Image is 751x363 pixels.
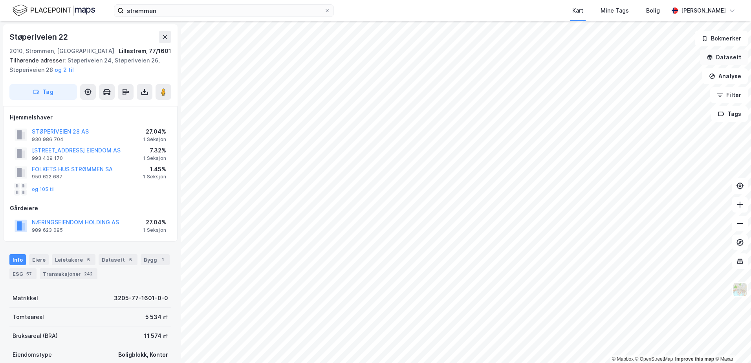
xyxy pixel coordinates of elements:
[9,268,37,279] div: ESG
[9,31,70,43] div: Støperiveien 22
[82,270,94,278] div: 242
[40,268,97,279] div: Transaksjoner
[144,331,168,341] div: 11 574 ㎡
[681,6,726,15] div: [PERSON_NAME]
[711,106,748,122] button: Tags
[32,155,63,161] div: 993 409 170
[141,254,170,265] div: Bygg
[159,256,167,264] div: 1
[84,256,92,264] div: 5
[9,254,26,265] div: Info
[601,6,629,15] div: Mine Tags
[32,174,62,180] div: 950 622 687
[143,165,166,174] div: 1.45%
[9,84,77,100] button: Tag
[99,254,137,265] div: Datasett
[143,146,166,155] div: 7.32%
[572,6,583,15] div: Kart
[9,46,114,56] div: 2010, Strømmen, [GEOGRAPHIC_DATA]
[145,312,168,322] div: 5 534 ㎡
[32,136,64,143] div: 930 986 704
[13,312,44,322] div: Tomteareal
[114,293,168,303] div: 3205-77-1601-0-0
[143,218,166,227] div: 27.04%
[29,254,49,265] div: Eiere
[13,4,95,17] img: logo.f888ab2527a4732fd821a326f86c7f29.svg
[700,49,748,65] button: Datasett
[9,56,165,75] div: Støperiveien 24, Støperiveien 26, Støperiveien 28
[10,113,171,122] div: Hjemmelshaver
[32,227,63,233] div: 989 623 095
[612,356,634,362] a: Mapbox
[712,325,751,363] div: Kontrollprogram for chat
[646,6,660,15] div: Bolig
[143,227,166,233] div: 1 Seksjon
[13,293,38,303] div: Matrikkel
[143,127,166,136] div: 27.04%
[675,356,714,362] a: Improve this map
[702,68,748,84] button: Analyse
[124,5,324,16] input: Søk på adresse, matrikkel, gårdeiere, leietakere eller personer
[712,325,751,363] iframe: Chat Widget
[52,254,95,265] div: Leietakere
[118,350,168,359] div: Boligblokk, Kontor
[25,270,33,278] div: 57
[143,174,166,180] div: 1 Seksjon
[143,155,166,161] div: 1 Seksjon
[710,87,748,103] button: Filter
[119,46,171,56] div: Lillestrøm, 77/1601
[10,203,171,213] div: Gårdeiere
[635,356,673,362] a: OpenStreetMap
[13,331,58,341] div: Bruksareal (BRA)
[9,57,68,64] span: Tilhørende adresser:
[143,136,166,143] div: 1 Seksjon
[126,256,134,264] div: 5
[733,282,747,297] img: Z
[695,31,748,46] button: Bokmerker
[13,350,52,359] div: Eiendomstype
